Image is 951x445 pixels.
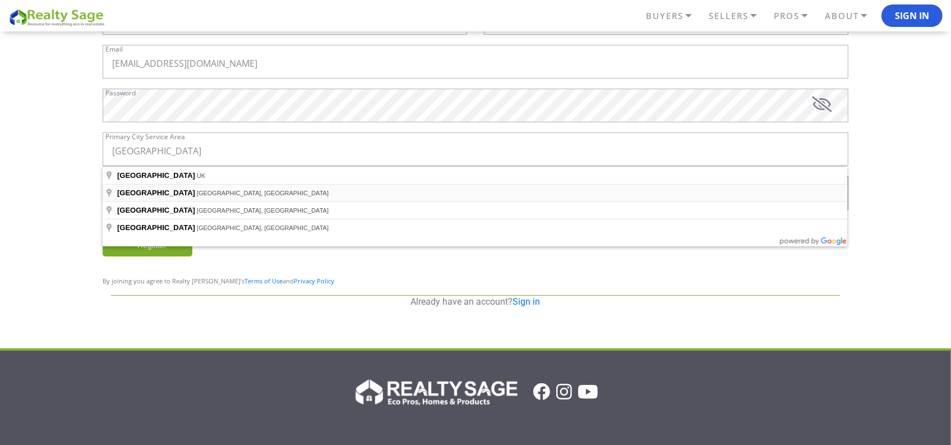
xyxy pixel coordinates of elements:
[111,296,840,308] p: Already have an account?
[105,134,185,140] label: Primary City Service Area
[117,206,195,214] span: [GEOGRAPHIC_DATA]
[771,6,822,26] a: PROS
[294,277,334,285] a: Privacy Policy
[197,172,205,179] span: UK
[513,296,541,307] a: Sign in
[244,277,283,285] a: Terms of Use
[706,6,771,26] a: SELLERS
[353,376,518,407] img: Realty Sage Logo
[117,223,195,232] span: [GEOGRAPHIC_DATA]
[8,7,109,27] img: REALTY SAGE
[881,4,943,27] button: Sign In
[105,46,123,53] label: Email
[197,224,329,231] span: [GEOGRAPHIC_DATA], [GEOGRAPHIC_DATA]
[103,277,334,285] span: By joining you agree to Realty [PERSON_NAME]’s and
[117,171,195,180] span: [GEOGRAPHIC_DATA]
[105,90,136,97] label: Password
[117,189,195,197] span: [GEOGRAPHIC_DATA]
[197,190,329,196] span: [GEOGRAPHIC_DATA], [GEOGRAPHIC_DATA]
[822,6,881,26] a: ABOUT
[197,207,329,214] span: [GEOGRAPHIC_DATA], [GEOGRAPHIC_DATA]
[643,6,706,26] a: BUYERS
